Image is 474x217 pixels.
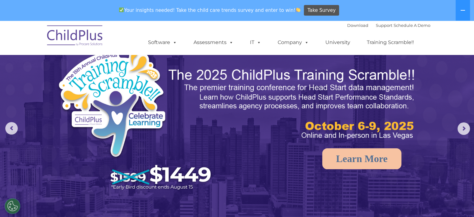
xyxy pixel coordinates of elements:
[308,5,336,16] span: Take Survey
[319,36,357,49] a: University
[117,4,303,16] span: Your insights needed! Take the child care trends survey and enter to win!
[119,7,124,12] img: ✅
[271,36,315,49] a: Company
[87,67,113,72] span: Phone number
[304,5,339,16] a: Take Survey
[376,23,392,28] a: Support
[44,21,106,52] img: ChildPlus by Procare Solutions
[322,148,401,169] a: Learn More
[361,36,420,49] a: Training Scramble!!
[347,23,430,28] font: |
[142,36,183,49] a: Software
[5,198,20,214] button: Cookies Settings
[347,23,368,28] a: Download
[394,23,430,28] a: Schedule A Demo
[244,36,267,49] a: IT
[87,41,106,46] span: Last name
[296,7,300,12] img: 👏
[187,36,240,49] a: Assessments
